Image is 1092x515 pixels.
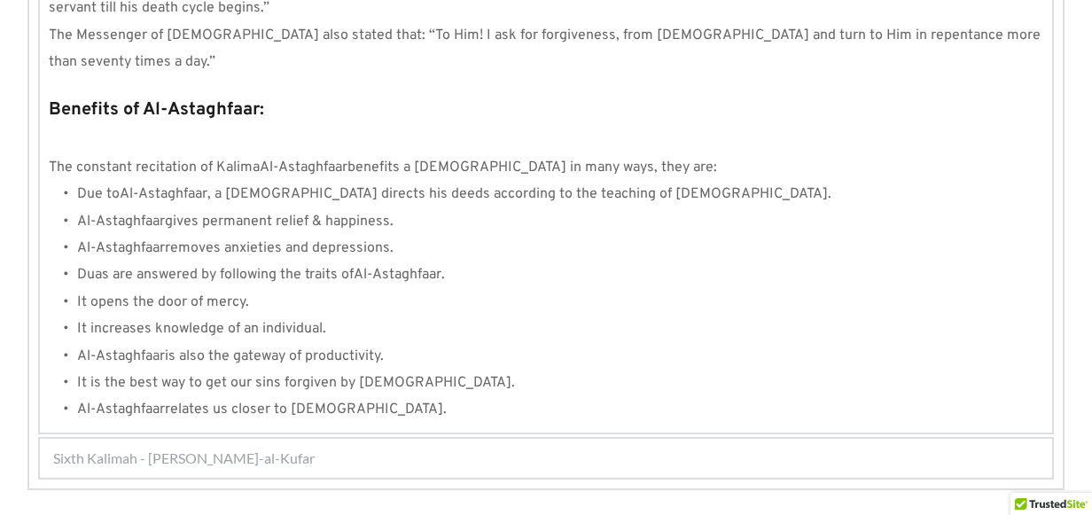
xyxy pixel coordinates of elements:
[165,401,447,418] span: relates us closer to [DEMOGRAPHIC_DATA].
[49,27,1044,71] span: The Messenger of [DEMOGRAPHIC_DATA] also stated that: “To Him! I ask for forgiveness, from [DEMOG...
[260,159,347,176] span: Al-Astaghfaar
[77,213,165,230] span: Al-Astaghfaar
[77,185,120,203] span: Due to
[77,320,326,338] span: It increases knowledge of an individual.
[165,213,394,230] span: gives permanent relief & happiness.
[77,239,165,257] span: Al-Astaghfaar
[354,266,441,284] span: Al-Astaghfaar
[207,185,831,203] span: , a [DEMOGRAPHIC_DATA] directs his deeds according to the teaching of [DEMOGRAPHIC_DATA].
[49,98,264,121] strong: Benefits of Al-Astaghfaar:
[120,185,207,203] span: Al-Astaghfaar
[165,239,394,257] span: removes anxieties and depressions.
[441,266,445,284] span: .
[77,401,165,418] span: Al-Astaghfaar
[77,374,515,392] span: It is the best way to get our sins forgiven by [DEMOGRAPHIC_DATA].
[77,266,354,284] span: Duas are answered by following the traits of
[77,293,249,311] span: It opens the door of mercy.
[49,159,260,176] span: The constant recitation of Kalima
[347,159,717,176] span: benefits a [DEMOGRAPHIC_DATA] in many ways, they are:
[77,347,165,365] span: Al-Astaghfaar
[165,347,384,365] span: is also the gateway of productivity.
[53,448,315,469] span: Sixth Kalimah - [PERSON_NAME]-al-Kufar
